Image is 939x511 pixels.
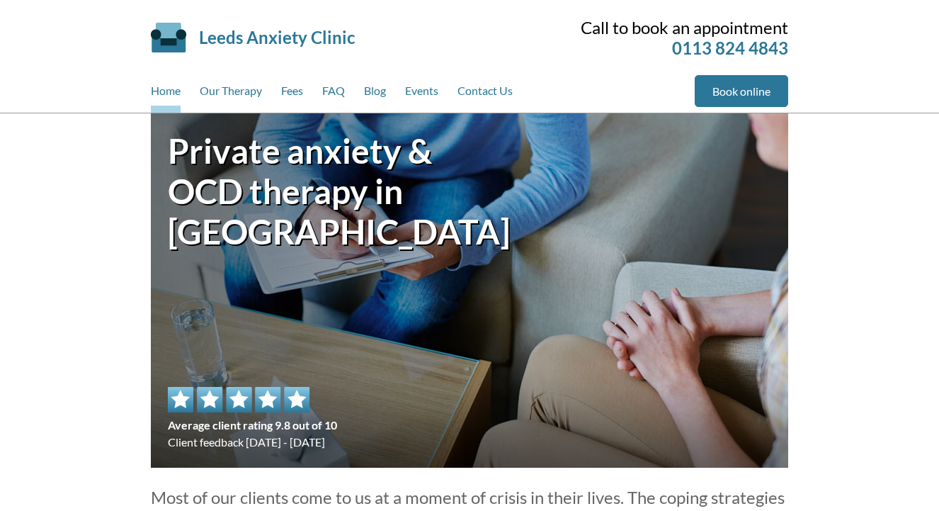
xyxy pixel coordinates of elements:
[168,387,309,412] img: 5 star rating
[151,75,181,113] a: Home
[168,130,469,252] h1: Private anxiety & OCD therapy in [GEOGRAPHIC_DATA]
[281,75,303,113] a: Fees
[457,75,513,113] a: Contact Us
[405,75,438,113] a: Events
[322,75,345,113] a: FAQ
[168,387,337,451] div: Client feedback [DATE] - [DATE]
[364,75,386,113] a: Blog
[695,75,788,107] a: Book online
[672,38,788,58] a: 0113 824 4843
[168,417,337,434] span: Average client rating 9.8 out of 10
[199,27,355,47] a: Leeds Anxiety Clinic
[200,75,262,113] a: Our Therapy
